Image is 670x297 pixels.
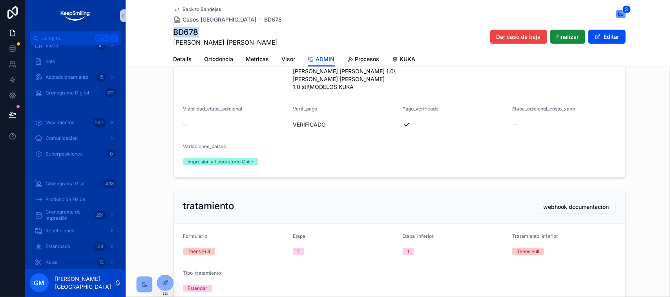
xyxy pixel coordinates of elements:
a: Cronograma Gral498 [30,177,121,191]
div: 247 [93,118,106,127]
div: Impresion y Laboratorio Chile [188,158,254,165]
span: Visor [282,55,296,63]
div: Estandar [188,285,208,292]
span: VERIFICADO [293,121,396,129]
a: Cronograma Digital311 [30,86,121,100]
span: Kuka [46,259,57,265]
span: Comunicacion [46,135,78,141]
span: Tratamiento_inferior [512,233,558,239]
a: Procesos [347,52,380,68]
button: 3 [616,10,626,20]
span: Dar caso de baja [497,33,541,41]
a: Comunicacion [30,131,121,145]
a: Ortodoncia [204,52,234,68]
div: 498 [103,179,116,188]
span: ADMIN [316,55,335,63]
span: Jump to... [42,35,92,42]
a: Video41 [30,39,121,53]
a: KUKA [392,52,416,68]
span: -- [512,121,517,129]
span: Cronograma Digital [46,90,89,96]
span: Details [173,55,192,63]
span: Pago_verificado [403,106,439,112]
span: Movimientos [46,120,74,126]
div: Teens Full [517,248,539,255]
span: Finalizar [557,33,579,41]
div: 311 [105,88,116,98]
span: Verif_pago [293,106,317,112]
a: Movimientos247 [30,116,121,130]
span: Estampado [46,243,70,250]
a: ADMIN [308,52,335,67]
h2: tratamiento [183,200,235,212]
span: Viabilidad_etapa_adicional [183,106,243,112]
span: Etapa [293,233,305,239]
a: Kuka13 [30,255,121,269]
a: bots [30,54,121,69]
div: 1 [407,248,409,255]
div: 134 [93,242,106,251]
span: Superposiciones [46,151,82,157]
span: Cronograma de Impresión [46,209,91,221]
span: webhook documentacion [544,203,609,211]
span: Repeticiones [46,228,74,234]
a: BD678 [265,16,282,24]
span: Produccion Fisica [46,196,85,203]
a: Visor [282,52,296,68]
a: Back to Bandejas [173,6,221,13]
span: \\server-nuevo\CASOS TERMINADOS\BD678 [PERSON_NAME] [PERSON_NAME] 1.0\[PERSON_NAME] [PERSON_NAME]... [293,52,396,91]
a: Metricas [246,52,269,68]
div: Teens Full [188,248,210,255]
span: Tipo_tratamiento [183,270,221,276]
div: 13 [97,257,106,267]
a: Details [173,52,192,68]
span: bots [46,58,55,65]
span: [PERSON_NAME] [PERSON_NAME] [173,38,278,47]
p: [PERSON_NAME][GEOGRAPHIC_DATA] [55,275,115,291]
div: 41 [96,41,106,51]
span: Etapa_adicional_costo_xano [512,106,575,112]
button: Finalizar [550,30,585,44]
div: scrollable content [25,45,126,269]
span: Ortodoncia [204,55,234,63]
span: Metricas [246,55,269,63]
a: Estampado134 [30,239,121,254]
img: App logo [60,9,91,22]
a: Superposiciones0 [30,147,121,161]
a: Cronograma de Impresión291 [30,208,121,222]
a: Acondicionamiento15 [30,70,121,84]
div: 0 [107,149,116,159]
a: Produccion Fisica [30,192,121,206]
div: 15 [97,72,106,82]
span: K [111,35,117,42]
span: Video [46,43,58,49]
h1: BD678 [173,27,278,38]
span: Cronograma Gral [46,181,84,187]
span: Acondicionamiento [46,74,88,80]
div: 291 [94,210,106,220]
span: Formulario [183,233,208,239]
button: Jump to...CtrlK [30,31,121,45]
span: 3 [623,5,631,13]
div: 1 [298,248,299,255]
span: -- [183,121,188,129]
span: Variaciones_paises [183,143,226,149]
span: Casos [GEOGRAPHIC_DATA] [183,16,257,24]
a: Repeticiones [30,224,121,238]
span: KUKA [400,55,416,63]
span: GM [34,278,45,288]
button: Dar caso de baja [490,30,547,44]
span: Procesos [355,55,380,63]
span: Etapa_inferior [403,233,434,239]
span: Back to Bandejas [183,6,221,13]
button: webhook documentacion [537,200,616,214]
button: Editar [588,30,626,44]
a: Casos [GEOGRAPHIC_DATA] [173,16,257,24]
span: Ctrl [95,34,109,42]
